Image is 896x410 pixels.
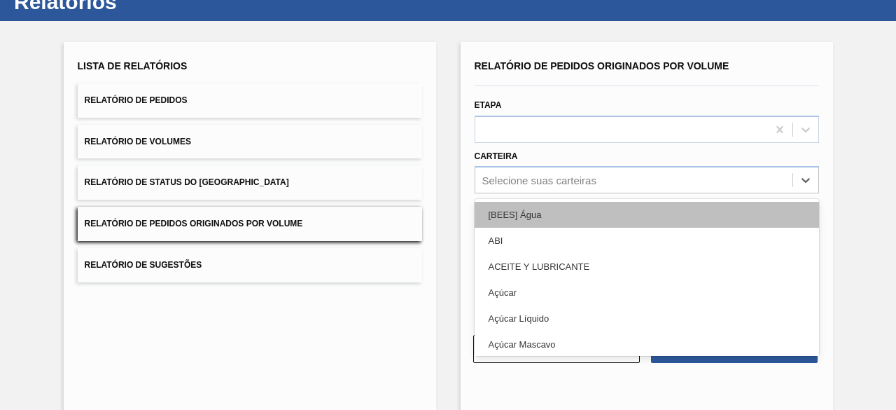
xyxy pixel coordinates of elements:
[78,207,422,241] button: Relatório de Pedidos Originados por Volume
[475,332,819,357] div: Açúcar Mascavo
[85,177,289,187] span: Relatório de Status do [GEOGRAPHIC_DATA]
[78,165,422,200] button: Relatório de Status do [GEOGRAPHIC_DATA]
[85,219,303,228] span: Relatório de Pedidos Originados por Volume
[482,175,596,186] div: Selecione suas carteiras
[475,280,819,306] div: Açúcar
[473,335,640,363] button: Limpar
[78,125,422,159] button: Relatório de Volumes
[475,228,819,254] div: ABI
[78,83,422,118] button: Relatório de Pedidos
[85,137,191,146] span: Relatório de Volumes
[85,95,188,105] span: Relatório de Pedidos
[475,100,502,110] label: Etapa
[475,306,819,332] div: Açúcar Líquido
[475,202,819,228] div: [BEES] Água
[78,248,422,282] button: Relatório de Sugestões
[475,254,819,280] div: ACEITE Y LUBRICANTE
[78,60,188,71] span: Lista de Relatórios
[475,151,518,161] label: Carteira
[475,60,729,71] span: Relatório de Pedidos Originados por Volume
[85,260,202,270] span: Relatório de Sugestões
